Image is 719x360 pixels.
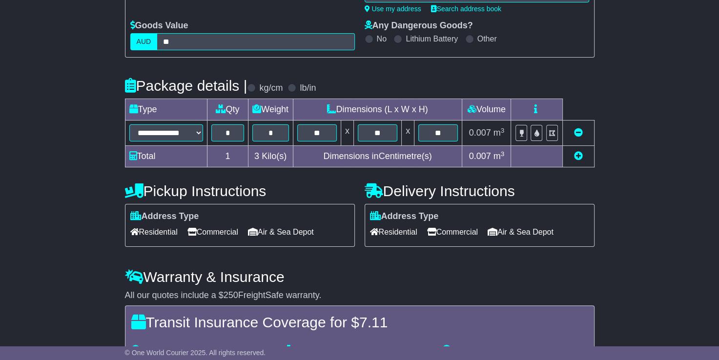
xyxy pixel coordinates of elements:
label: Address Type [370,211,439,222]
td: Kilo(s) [248,146,293,167]
td: 1 [207,146,248,167]
td: Dimensions (L x W x H) [293,99,462,120]
td: Type [125,99,207,120]
label: kg/cm [259,83,283,94]
div: If your package is stolen [437,345,593,356]
span: 3 [254,151,259,161]
a: Add new item [574,151,583,161]
h4: Package details | [125,78,247,94]
sup: 3 [501,150,505,158]
span: Residential [130,224,178,240]
label: Other [477,34,497,43]
td: Qty [207,99,248,120]
div: All our quotes include a $ FreightSafe warranty. [125,290,595,301]
span: Air & Sea Depot [488,224,554,240]
h4: Warranty & Insurance [125,269,595,285]
label: Address Type [130,211,199,222]
label: Any Dangerous Goods? [365,20,473,31]
span: 0.007 [469,151,491,161]
label: No [377,34,387,43]
label: AUD [130,33,158,50]
span: Commercial [187,224,238,240]
h4: Transit Insurance Coverage for $ [131,314,588,330]
td: Total [125,146,207,167]
sup: 3 [501,127,505,134]
span: Air & Sea Depot [248,224,314,240]
td: Volume [462,99,511,120]
h4: Pickup Instructions [125,183,355,199]
div: Damage to your package [282,345,437,356]
span: © One World Courier 2025. All rights reserved. [125,349,266,357]
a: Search address book [431,5,501,13]
div: Loss of your package [126,345,282,356]
span: Residential [370,224,417,240]
span: m [493,128,505,138]
td: x [402,120,414,146]
td: x [341,120,353,146]
label: Goods Value [130,20,188,31]
span: Commercial [427,224,478,240]
label: Lithium Battery [406,34,458,43]
span: 0.007 [469,128,491,138]
td: Weight [248,99,293,120]
span: 7.11 [359,314,388,330]
span: 250 [224,290,238,300]
h4: Delivery Instructions [365,183,595,199]
a: Use my address [365,5,421,13]
td: Dimensions in Centimetre(s) [293,146,462,167]
a: Remove this item [574,128,583,138]
label: lb/in [300,83,316,94]
span: m [493,151,505,161]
